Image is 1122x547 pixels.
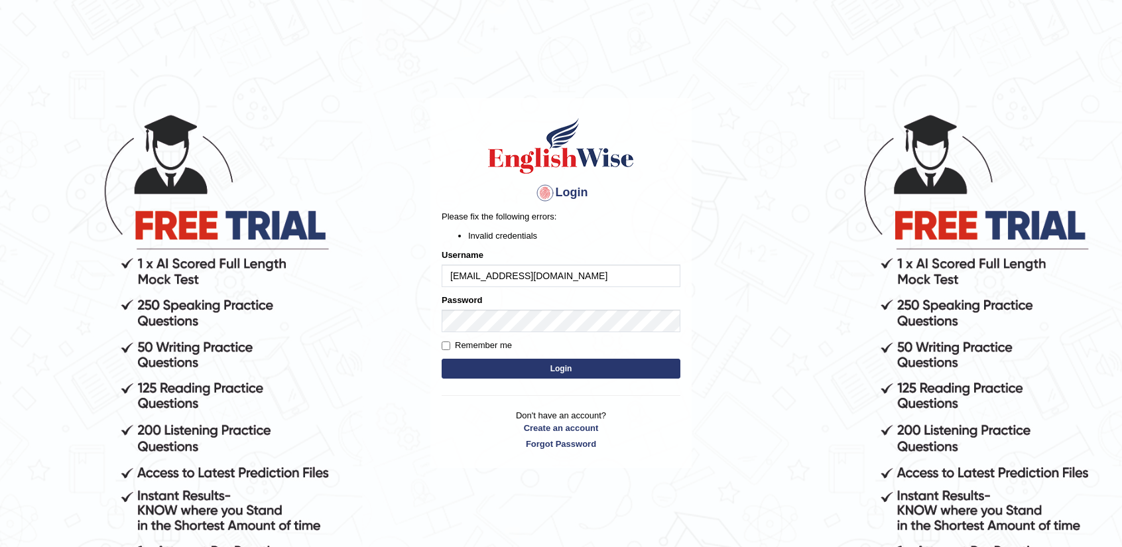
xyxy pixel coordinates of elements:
img: Logo of English Wise sign in for intelligent practice with AI [485,116,637,176]
p: Please fix the following errors: [442,210,680,223]
button: Login [442,359,680,379]
label: Username [442,249,483,261]
a: Forgot Password [442,438,680,450]
input: Remember me [442,341,450,350]
p: Don't have an account? [442,409,680,450]
h4: Login [442,182,680,204]
li: Invalid credentials [468,229,680,242]
a: Create an account [442,422,680,434]
label: Remember me [442,339,512,352]
label: Password [442,294,482,306]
